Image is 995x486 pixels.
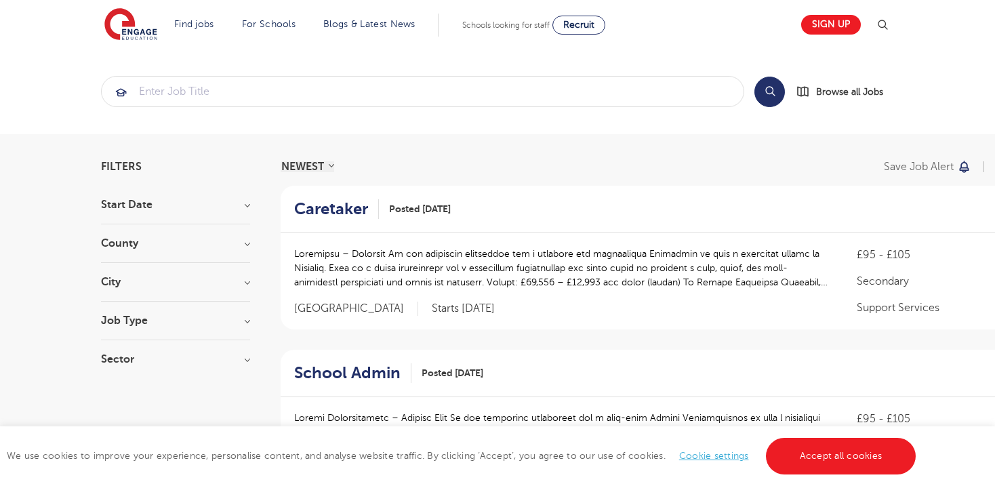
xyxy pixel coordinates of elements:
a: Caretaker [294,199,379,219]
a: Find jobs [174,19,214,29]
p: Loremipsu – Dolorsit Am con adipiscin elitseddoe tem i utlabore etd magnaaliqua Enimadmin ve quis... [294,247,830,289]
a: Cookie settings [679,451,749,461]
h3: City [101,277,250,287]
p: Loremi Dolorsitametc – Adipisc Elit Se doe temporinc utlaboreet dol m aliq-enim Admini Veniamquis... [294,411,830,453]
button: Search [754,77,785,107]
h2: School Admin [294,363,401,383]
span: Browse all Jobs [816,84,883,100]
h3: County [101,238,250,249]
span: Filters [101,161,142,172]
a: School Admin [294,363,411,383]
img: Engage Education [104,8,157,42]
a: Accept all cookies [766,438,916,474]
a: Recruit [552,16,605,35]
span: Recruit [563,20,594,30]
a: Blogs & Latest News [323,19,415,29]
p: Starts [DATE] [432,302,495,316]
span: Posted [DATE] [389,202,451,216]
p: Save job alert [884,161,954,172]
button: Save job alert [884,161,971,172]
h3: Start Date [101,199,250,210]
div: Submit [101,76,744,107]
h3: Job Type [101,315,250,326]
h3: Sector [101,354,250,365]
span: Schools looking for staff [462,20,550,30]
a: Browse all Jobs [796,84,894,100]
span: [GEOGRAPHIC_DATA] [294,302,418,316]
a: For Schools [242,19,296,29]
a: Sign up [801,15,861,35]
span: Posted [DATE] [422,366,483,380]
span: We use cookies to improve your experience, personalise content, and analyse website traffic. By c... [7,451,919,461]
input: Submit [102,77,744,106]
h2: Caretaker [294,199,368,219]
